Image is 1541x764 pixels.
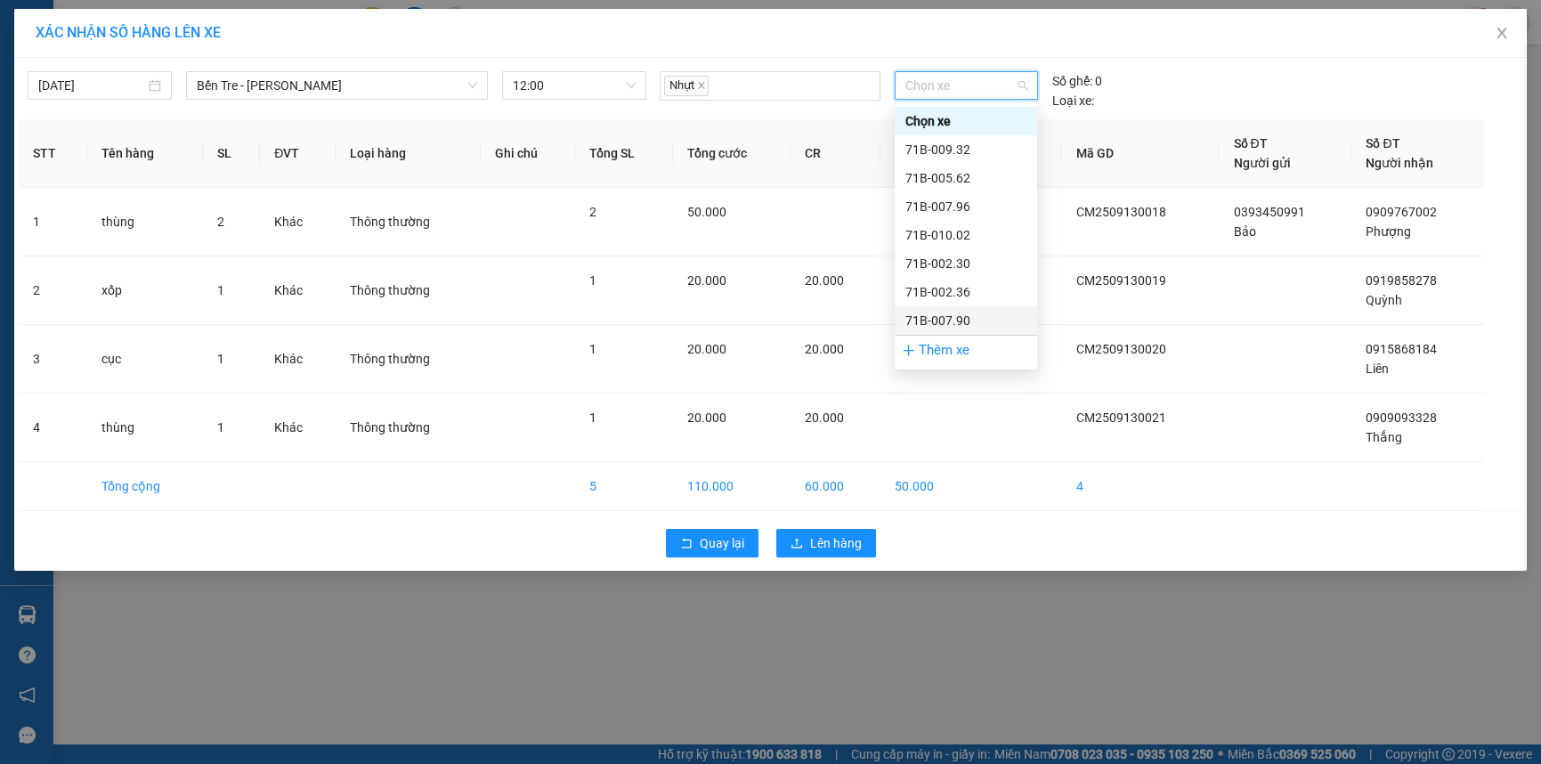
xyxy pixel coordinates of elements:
div: Chọn xe [895,107,1037,135]
span: Lên hàng [810,533,862,553]
div: 71B-009.32 [895,135,1037,164]
span: Số ghế: [1052,71,1092,91]
th: SL [203,119,260,188]
td: 4 [19,394,87,462]
td: 5 [575,462,673,511]
span: 12:00 [513,72,636,99]
div: 71B-002.30 [905,254,1026,273]
span: Số ĐT [1233,136,1267,150]
th: Tổng cước [673,119,791,188]
td: Thông thường [336,188,480,256]
span: 20.000 [805,410,844,425]
span: Bến Tre - Hồ Chí Minh [197,72,477,99]
th: CR [791,119,880,188]
th: ĐVT [260,119,336,188]
span: 20.000 [687,410,726,425]
span: down [467,80,478,91]
td: 1 [19,188,87,256]
span: 50.000 [687,205,726,219]
div: Cái Mơn [15,15,158,37]
span: 1 [589,273,596,288]
th: CC [880,119,970,188]
span: 0909093328 [1366,410,1437,425]
span: 20.000 [687,342,726,356]
span: 1 [217,352,224,366]
td: 2 [19,256,87,325]
td: thùng [87,188,203,256]
span: Bảo [1233,224,1255,239]
th: Loại hàng [336,119,480,188]
th: Tổng SL [575,119,673,188]
span: 1 [217,283,224,297]
td: 4 [1062,462,1220,511]
th: Ghi chú [481,119,575,188]
div: 71B-010.02 [905,225,1026,245]
td: thùng [87,394,203,462]
td: Khác [260,188,336,256]
div: 71B-007.96 [895,192,1037,221]
th: Mã GD [1062,119,1220,188]
span: 0919858278 [1366,273,1437,288]
td: Khác [260,325,336,394]
span: Nhận: [170,15,213,34]
td: Thông thường [336,394,480,462]
span: CR : [13,114,41,133]
span: Chọn xe [905,72,1026,99]
span: Phượng [1366,224,1411,239]
span: 0915868184 [1366,342,1437,356]
span: 1 [589,410,596,425]
span: 20.000 [805,342,844,356]
td: 60.000 [791,462,880,511]
div: 71B-007.96 [905,197,1026,216]
span: CM2509130018 [1076,205,1166,219]
span: CM2509130019 [1076,273,1166,288]
div: 0 [1052,71,1102,91]
span: CM2509130020 [1076,342,1166,356]
div: 0909093328 [170,77,351,102]
span: CM2509130021 [1076,410,1166,425]
td: xốp [87,256,203,325]
span: 2 [217,215,224,229]
div: 20.000 [13,112,160,134]
button: Close [1477,9,1527,59]
span: XÁC NHẬN SỐ HÀNG LÊN XE [36,24,221,41]
div: 71B-002.36 [905,282,1026,302]
span: Người gửi [1233,156,1290,170]
div: Chọn xe [905,111,1026,131]
div: 71B-009.32 [905,140,1026,159]
div: 71B-002.36 [895,278,1037,306]
span: 20.000 [805,273,844,288]
span: Quỳnh [1366,293,1402,307]
td: Khác [260,256,336,325]
span: Loại xe: [1052,91,1094,110]
button: rollbackQuay lại [666,529,758,557]
th: STT [19,119,87,188]
span: Gửi: [15,17,43,36]
span: Quay lại [700,533,744,553]
td: cục [87,325,203,394]
span: close [1495,26,1509,40]
button: uploadLên hàng [776,529,876,557]
div: 71B-005.62 [905,168,1026,188]
div: Thắng [170,55,351,77]
span: Liên [1366,362,1389,376]
div: 71B-007.90 [905,311,1026,330]
td: Khác [260,394,336,462]
div: 71B-005.62 [895,164,1037,192]
span: close [697,81,706,90]
div: Thêm xe [895,335,1037,366]
div: 71B-010.02 [895,221,1037,249]
span: upload [791,537,803,551]
span: rollback [680,537,693,551]
div: 71B-002.30 [895,249,1037,278]
div: [GEOGRAPHIC_DATA] [170,15,351,55]
span: 0909767002 [1366,205,1437,219]
span: plus [902,344,915,357]
span: Người nhận [1366,156,1433,170]
th: Tên hàng [87,119,203,188]
span: 0393450991 [1233,205,1304,219]
span: 2 [589,205,596,219]
td: 50.000 [880,462,970,511]
span: 1 [217,420,224,435]
span: Thắng [1366,430,1402,444]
